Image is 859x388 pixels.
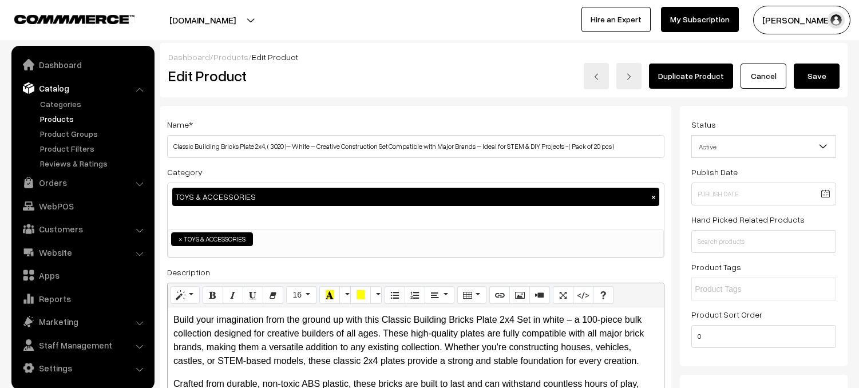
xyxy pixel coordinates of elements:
[593,286,613,304] button: Help
[593,73,600,80] img: left-arrow.png
[692,137,836,157] span: Active
[292,290,302,299] span: 16
[37,98,151,110] a: Categories
[794,64,840,89] button: Save
[171,286,200,304] button: Style
[489,286,510,304] button: Link (⌘+K)
[14,219,151,239] a: Customers
[37,128,151,140] a: Product Groups
[129,6,276,34] button: [DOMAIN_NAME]
[252,52,298,62] span: Edit Product
[691,261,741,273] label: Product Tags
[14,335,151,355] a: Staff Management
[370,286,382,304] button: More Color
[14,15,134,23] img: COMMMERCE
[691,135,836,158] span: Active
[405,286,425,304] button: Ordered list (⌘+⇧+NUM8)
[14,172,151,193] a: Orders
[168,52,210,62] a: Dashboard
[350,286,371,304] button: Background Color
[385,286,405,304] button: Unordered list (⌘+⇧+NUM7)
[172,188,659,206] div: TOYS & ACCESSORIES
[14,196,151,216] a: WebPOS
[339,286,351,304] button: More Color
[648,192,659,202] button: ×
[741,64,786,89] a: Cancel
[691,213,805,225] label: Hand Picked Related Products
[457,286,486,304] button: Table
[691,325,836,348] input: Enter Number
[649,64,733,89] a: Duplicate Product
[223,286,243,304] button: Italic (⌘+I)
[661,7,739,32] a: My Subscription
[14,358,151,378] a: Settings
[14,288,151,309] a: Reports
[695,283,795,295] input: Product Tags
[14,265,151,286] a: Apps
[553,286,573,304] button: Full Screen
[243,286,263,304] button: Underline (⌘+U)
[14,311,151,332] a: Marketing
[263,286,283,304] button: Remove Font Style (⌘+\)
[529,286,550,304] button: Video
[37,142,151,155] a: Product Filters
[179,234,183,244] span: ×
[691,230,836,253] input: Search products
[168,51,840,63] div: / /
[168,67,438,85] h2: Edit Product
[286,286,316,304] button: Font Size
[319,286,340,304] button: Recent Color
[171,232,253,246] li: TOYS & ACCESSORIES
[173,313,658,368] p: Build your imagination from the ground up with this Classic Building Bricks Plate 2x4 Set in whit...
[167,118,193,130] label: Name
[573,286,593,304] button: Code View
[425,286,454,304] button: Paragraph
[753,6,850,34] button: [PERSON_NAME]
[691,183,836,205] input: Publish Date
[167,166,203,178] label: Category
[203,286,223,304] button: Bold (⌘+B)
[213,52,248,62] a: Products
[828,11,845,29] img: user
[626,73,632,80] img: right-arrow.png
[167,135,664,158] input: Name
[691,118,716,130] label: Status
[37,113,151,125] a: Products
[14,78,151,98] a: Catalog
[14,242,151,263] a: Website
[691,166,738,178] label: Publish Date
[167,266,210,278] label: Description
[509,286,530,304] button: Picture
[14,11,114,25] a: COMMMERCE
[581,7,651,32] a: Hire an Expert
[14,54,151,75] a: Dashboard
[691,308,762,320] label: Product Sort Order
[37,157,151,169] a: Reviews & Ratings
